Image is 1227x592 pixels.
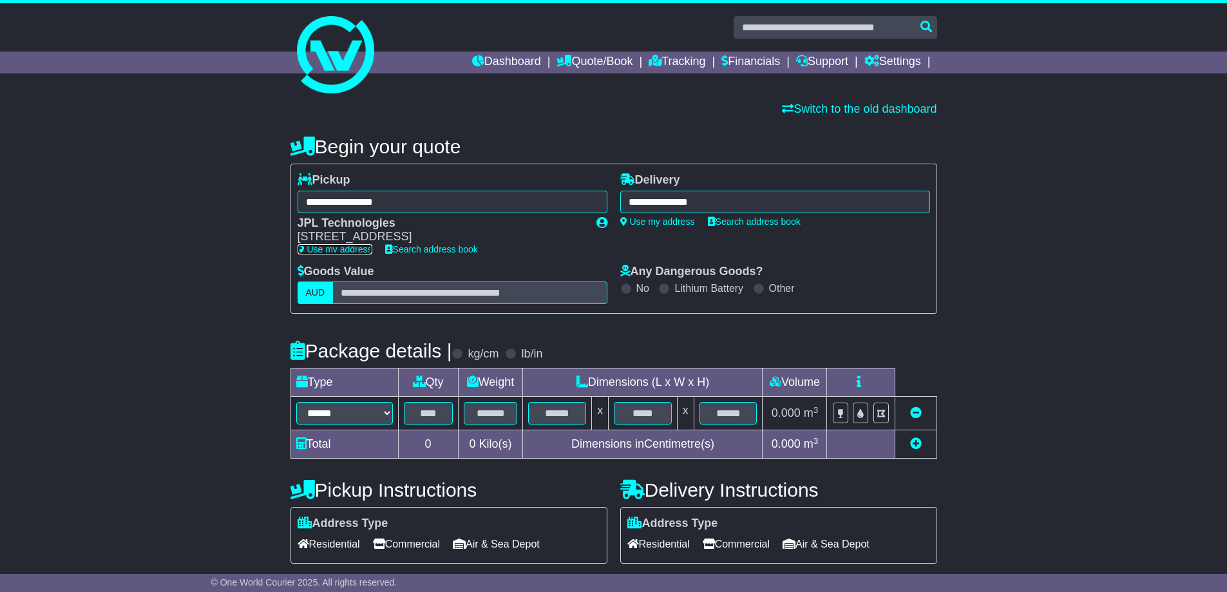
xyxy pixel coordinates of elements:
h4: Package details | [290,340,452,361]
h4: Begin your quote [290,136,937,157]
td: Kilo(s) [458,430,523,459]
label: No [636,282,649,294]
td: Volume [763,368,827,397]
a: Tracking [649,52,705,73]
label: Lithium Battery [674,282,743,294]
a: Support [796,52,848,73]
label: Delivery [620,173,680,187]
label: Goods Value [298,265,374,279]
sup: 3 [813,436,819,446]
label: Address Type [298,517,388,531]
td: Type [290,368,398,397]
td: Qty [398,368,458,397]
h4: Pickup Instructions [290,479,607,501]
label: Other [769,282,795,294]
td: Weight [458,368,523,397]
a: Search address book [708,216,801,227]
span: Residential [298,534,360,554]
span: © One World Courier 2025. All rights reserved. [211,577,397,587]
a: Switch to the old dashboard [782,102,937,115]
span: Commercial [373,534,440,554]
a: Use my address [298,244,372,254]
label: Any Dangerous Goods? [620,265,763,279]
td: Dimensions in Centimetre(s) [523,430,763,459]
td: Total [290,430,398,459]
a: Financials [721,52,780,73]
span: Air & Sea Depot [783,534,870,554]
sup: 3 [813,405,819,415]
label: kg/cm [468,347,499,361]
span: 0.000 [772,406,801,419]
td: x [677,397,694,430]
a: Search address book [385,244,478,254]
a: Remove this item [910,406,922,419]
div: JPL Technologies [298,216,584,231]
span: Air & Sea Depot [453,534,540,554]
td: 0 [398,430,458,459]
span: m [804,437,819,450]
a: Use my address [620,216,695,227]
td: x [592,397,609,430]
span: Commercial [703,534,770,554]
a: Quote/Book [556,52,633,73]
span: Residential [627,534,690,554]
label: Address Type [627,517,718,531]
a: Add new item [910,437,922,450]
label: Pickup [298,173,350,187]
a: Settings [864,52,921,73]
span: m [804,406,819,419]
span: 0.000 [772,437,801,450]
td: Dimensions (L x W x H) [523,368,763,397]
h4: Delivery Instructions [620,479,937,501]
label: lb/in [521,347,542,361]
label: AUD [298,282,334,304]
div: [STREET_ADDRESS] [298,230,584,244]
a: Dashboard [472,52,541,73]
span: 0 [469,437,475,450]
